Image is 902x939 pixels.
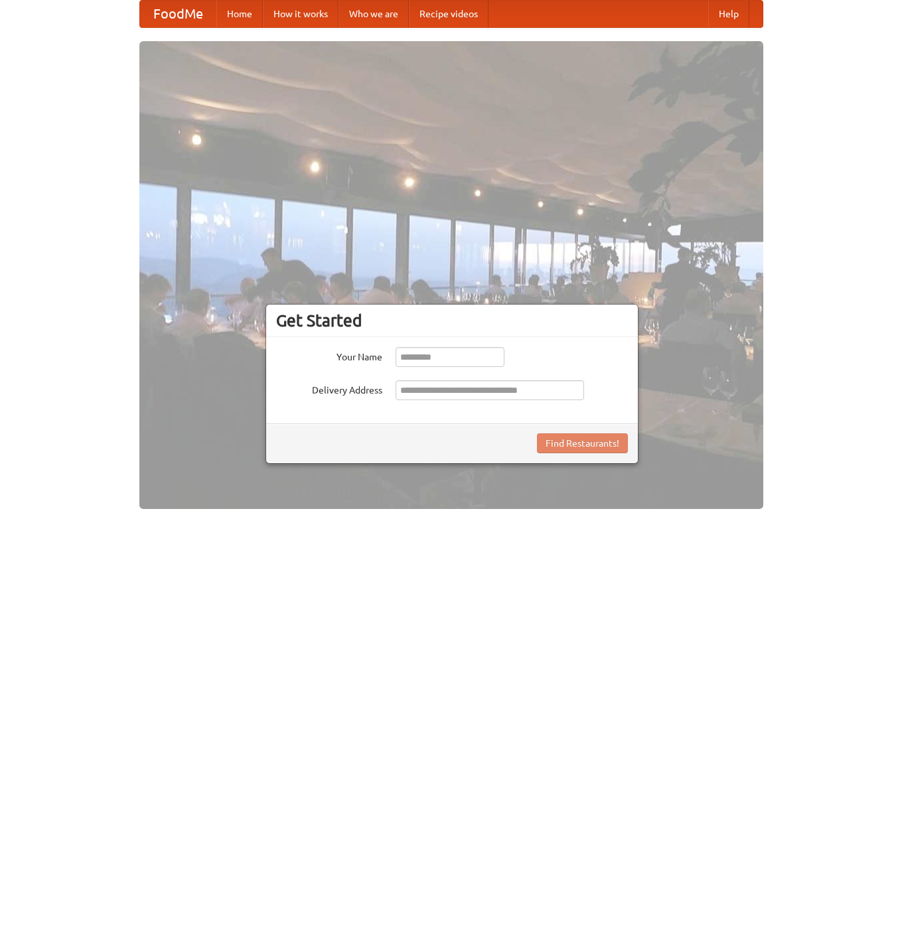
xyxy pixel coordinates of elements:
[537,433,628,453] button: Find Restaurants!
[263,1,338,27] a: How it works
[708,1,749,27] a: Help
[276,347,382,364] label: Your Name
[276,380,382,397] label: Delivery Address
[276,311,628,330] h3: Get Started
[338,1,409,27] a: Who we are
[216,1,263,27] a: Home
[140,1,216,27] a: FoodMe
[409,1,489,27] a: Recipe videos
